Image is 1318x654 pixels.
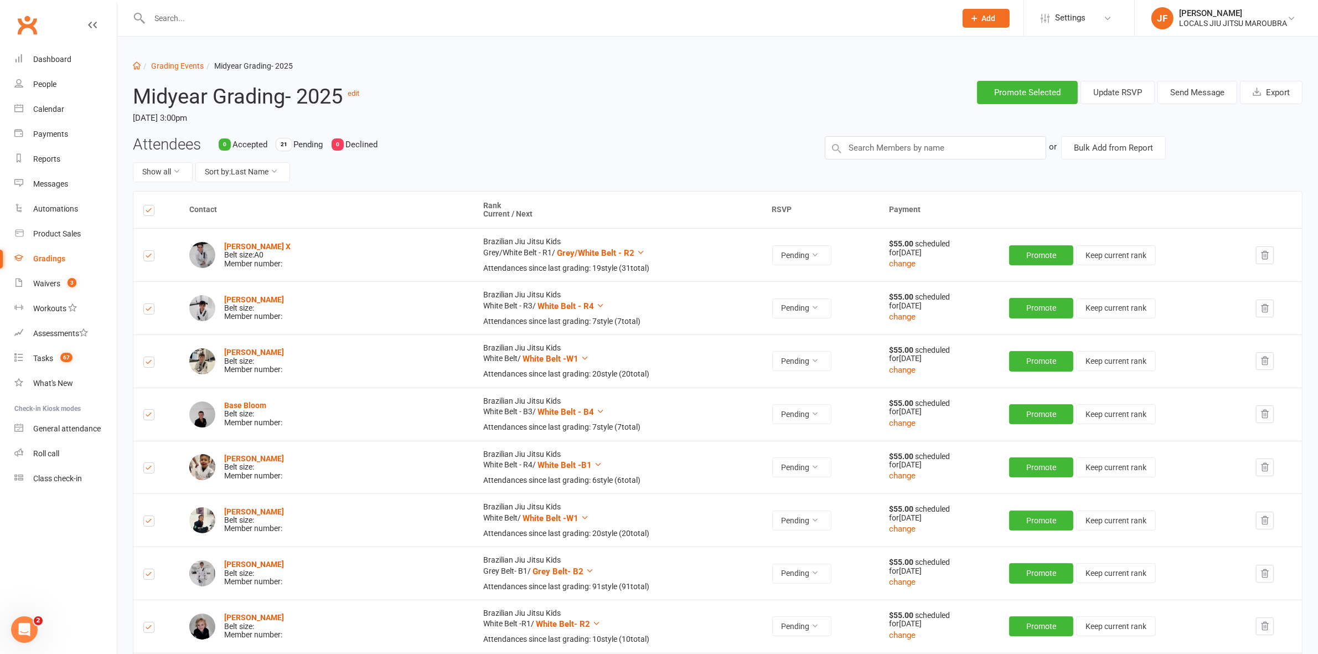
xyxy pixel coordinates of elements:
h2: Midyear Grading- 2025 [133,81,611,108]
span: 67 [60,353,73,362]
a: [PERSON_NAME] [224,560,284,569]
button: Promote [1009,457,1073,477]
a: Automations [14,197,117,222]
button: Keep current rank [1076,298,1156,318]
div: scheduled for [DATE] [890,558,989,575]
div: Gradings [33,254,65,263]
button: Keep current rank [1076,563,1156,583]
button: Update RSVP [1081,81,1155,104]
a: Dashboard [14,47,117,72]
div: General attendance [33,424,101,433]
button: change [890,310,916,323]
div: LOCALS JIU JITSU MAROUBRA [1179,18,1287,28]
time: [DATE] 3:00pm [133,109,611,127]
a: Messages [14,172,117,197]
h3: Attendees [133,136,201,153]
div: 0 [219,138,231,151]
button: Pending [772,351,831,371]
button: Promote [1009,245,1073,265]
img: Alesh Babin [189,295,215,321]
div: Payments [33,130,68,138]
strong: [PERSON_NAME] [224,295,284,304]
a: Grading Events [151,61,204,70]
div: Tasks [33,354,53,363]
button: Sort by:Last Name [195,162,290,182]
a: [PERSON_NAME] [224,507,284,516]
img: Base Bloom [189,401,215,428]
strong: $55.00 [890,558,916,567]
td: Brazilian Jiu Jitsu Kids White Belt - B3 / [473,388,762,441]
button: Promote [1009,351,1073,371]
button: Keep current rank [1076,616,1156,636]
button: Grey/White Belt - R2 [557,246,645,260]
span: White Belt - R4 [537,301,594,311]
button: change [890,522,916,535]
div: Product Sales [33,229,81,238]
button: Keep current rank [1076,511,1156,531]
button: Promote [1009,298,1073,318]
span: White Belt -W1 [523,513,578,523]
img: Corey Colombo [189,614,215,640]
input: Search... [146,11,948,26]
strong: [PERSON_NAME] [224,613,284,622]
button: Promote Selected [977,81,1078,104]
button: change [890,629,916,642]
img: Isaac Ben [189,348,215,374]
div: Dashboard [33,55,71,64]
li: Midyear Grading- 2025 [204,60,293,72]
td: Brazilian Jiu Jitsu Kids White Belt / [473,334,762,388]
th: Rank Current / Next [473,192,762,229]
div: 0 [332,138,344,151]
button: Keep current rank [1076,404,1156,424]
button: change [890,363,916,377]
button: Send Message [1157,81,1237,104]
div: Reports [33,155,60,163]
div: JF [1151,7,1174,29]
span: White Belt -B1 [537,460,592,470]
div: or [1049,136,1057,157]
div: Roll call [33,449,59,458]
a: Assessments [14,321,117,346]
div: scheduled for [DATE] [890,611,989,629]
button: White Belt -W1 [523,512,589,525]
a: Waivers 3 [14,271,117,296]
div: scheduled for [DATE] [890,293,989,310]
div: Belt size: Member number: [224,614,284,639]
span: White Belt - B4 [537,407,594,417]
button: change [890,257,916,270]
button: Grey Belt- B2 [533,565,594,578]
a: Base Bloom [224,401,266,410]
a: Reports [14,147,117,172]
button: Promote [1009,563,1073,583]
span: 3 [68,278,76,287]
strong: [PERSON_NAME] [224,454,284,463]
div: People [33,80,56,89]
div: Attendances since last grading: 20 style ( 20 total) [483,529,752,538]
a: What's New [14,371,117,396]
button: Pending [772,457,831,477]
div: scheduled for [DATE] [890,240,989,257]
strong: $55.00 [890,504,916,513]
div: Attendances since last grading: 19 style ( 31 total) [483,264,752,272]
div: scheduled for [DATE] [890,452,989,470]
div: What's New [33,379,73,388]
button: White Belt - B4 [537,405,604,419]
div: Belt size: Member number: [224,560,284,586]
th: Contact [179,192,473,229]
a: Workouts [14,296,117,321]
img: Mathias Boscolo [189,454,215,480]
div: Attendances since last grading: 20 style ( 20 total) [483,370,752,378]
button: Pending [772,564,831,584]
td: Brazilian Jiu Jitsu Kids White Belt - R4 / [473,441,762,494]
a: Class kiosk mode [14,466,117,491]
th: RSVP [762,192,880,229]
div: Belt size: A0 Member number: [224,243,291,268]
td: Brazilian Jiu Jitsu Kids White Belt - R3 / [473,281,762,334]
div: Messages [33,179,68,188]
div: Belt size: Member number: [224,508,284,533]
span: 2 [34,616,43,625]
div: Belt size: Member number: [224,348,284,374]
a: [PERSON_NAME] [224,348,284,357]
